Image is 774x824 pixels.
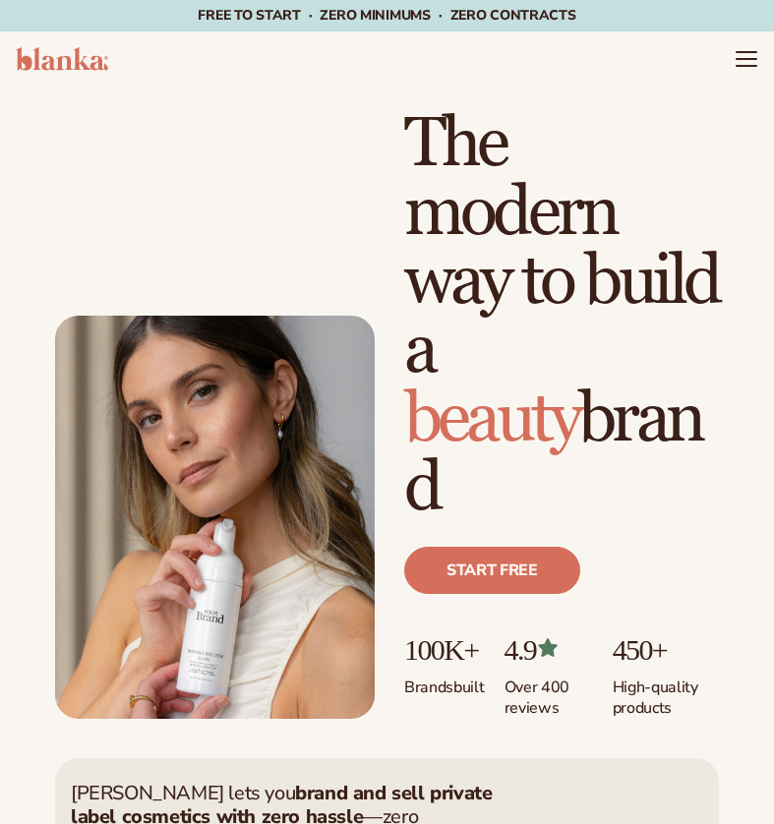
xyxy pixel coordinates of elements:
a: Start free [404,547,580,594]
span: beauty [404,378,578,461]
p: 4.9 [505,633,593,666]
span: Free to start · ZERO minimums · ZERO contracts [198,6,575,25]
summary: Menu [735,47,758,71]
p: Over 400 reviews [505,666,593,719]
img: Female holding tanning mousse. [55,316,375,719]
img: logo [16,47,108,71]
p: High-quality products [613,666,719,719]
p: 100K+ [404,633,485,666]
h1: The modern way to build a brand [404,110,719,523]
p: 450+ [613,633,719,666]
p: Brands built [404,666,485,698]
